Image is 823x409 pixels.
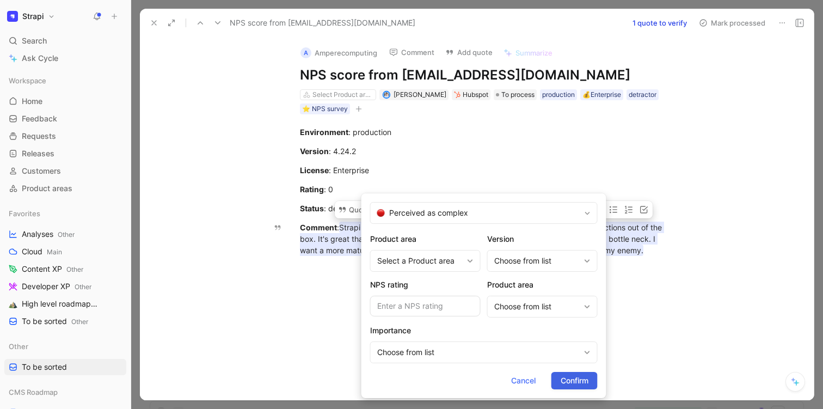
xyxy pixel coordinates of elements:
[511,374,536,387] span: Cancel
[551,372,598,389] button: Confirm
[494,254,580,267] div: Choose from list
[377,346,580,359] div: Choose from list
[370,233,481,246] h2: Product area
[487,233,598,246] h2: Version
[377,209,385,217] img: 🔴
[502,372,545,389] button: Cancel
[487,278,598,291] h2: Product area
[370,324,598,337] h2: Importance
[370,296,481,316] input: Enter a NPS rating
[561,374,588,387] span: Confirm
[494,300,580,313] div: Choose from list
[389,206,580,219] span: Perceived as complex
[377,254,463,267] div: Select a Product area
[370,278,481,291] h2: NPS rating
